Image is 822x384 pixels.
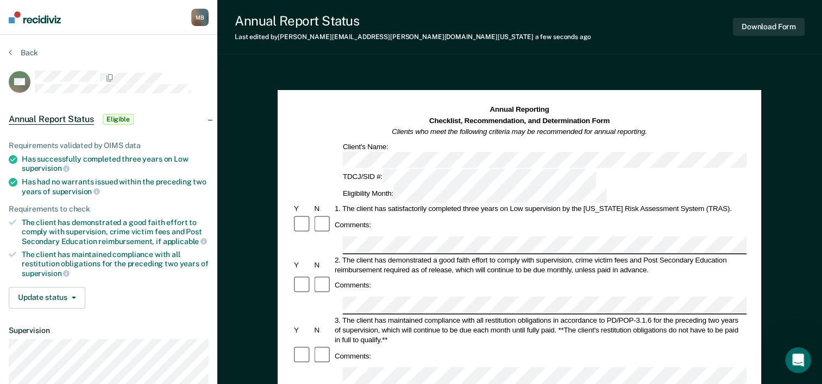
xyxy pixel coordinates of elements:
[333,220,373,230] div: Comments:
[22,155,209,173] div: Has successfully completed three years on Low
[313,260,333,270] div: N
[785,347,811,373] iframe: Intercom live chat
[333,280,373,290] div: Comments:
[191,9,209,26] button: MB
[22,218,209,246] div: The client has demonstrated a good faith effort to comply with supervision, crime victim fees and...
[22,177,209,196] div: Has had no warrants issued within the preceding two years of
[103,114,134,125] span: Eligible
[9,11,61,23] img: Recidiviz
[22,164,70,172] span: supervision
[341,169,598,186] div: TDCJ/SID #:
[52,187,100,196] span: supervision
[9,287,85,309] button: Update status
[333,255,746,274] div: 2. The client has demonstrated a good faith effort to comply with supervision, crime victim fees ...
[22,250,209,278] div: The client has maintained compliance with all restitution obligations for the preceding two years of
[535,33,591,41] span: a few seconds ago
[9,114,94,125] span: Annual Report Status
[9,326,209,335] dt: Supervision
[163,237,207,246] span: applicable
[292,325,312,335] div: Y
[22,269,70,278] span: supervision
[235,13,591,29] div: Annual Report Status
[429,117,610,125] strong: Checklist, Recommendation, and Determination Form
[292,204,312,214] div: Y
[392,127,648,136] em: Clients who meet the following criteria may be recommended for annual reporting.
[733,18,805,36] button: Download Form
[292,260,312,270] div: Y
[313,204,333,214] div: N
[9,141,209,150] div: Requirements validated by OIMS data
[333,351,373,361] div: Comments:
[333,315,746,344] div: 3. The client has maintained compliance with all restitution obligations in accordance to PD/POP-...
[9,204,209,214] div: Requirements to check
[333,204,746,214] div: 1. The client has satisfactorily completed three years on Low supervision by the [US_STATE] Risk ...
[313,325,333,335] div: N
[191,9,209,26] div: M B
[341,186,608,203] div: Eligibility Month:
[490,106,549,114] strong: Annual Reporting
[235,33,591,41] div: Last edited by [PERSON_NAME][EMAIL_ADDRESS][PERSON_NAME][DOMAIN_NAME][US_STATE]
[9,48,38,57] button: Back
